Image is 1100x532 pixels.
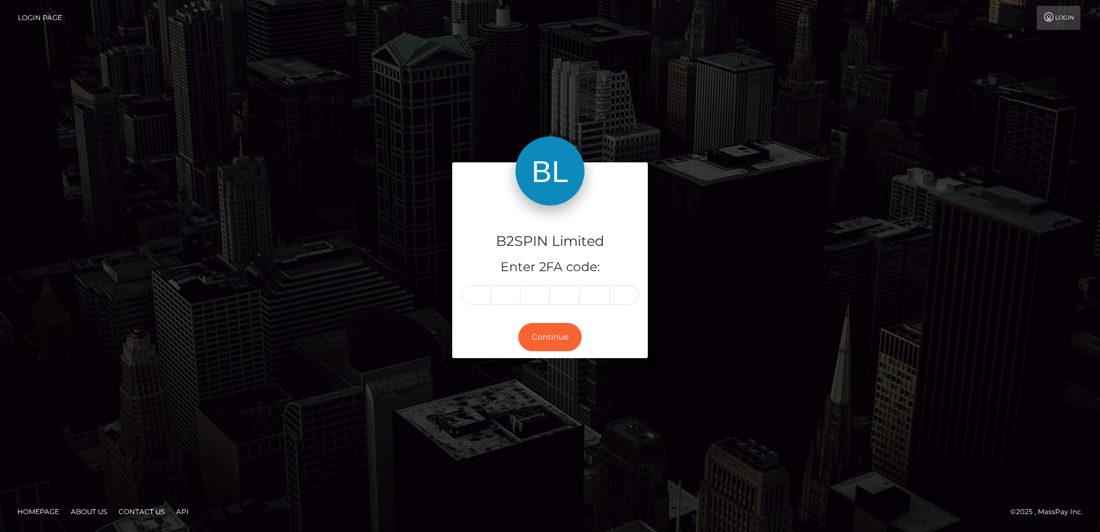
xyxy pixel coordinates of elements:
[1037,6,1080,30] a: Login
[171,503,193,520] a: API
[515,136,585,206] img: B2SPIN Limited
[518,323,582,351] button: Continue
[461,259,639,276] h5: Enter 2FA code:
[114,503,169,520] a: Contact Us
[461,231,639,252] h4: B2SPIN Limited
[13,503,64,520] a: Homepage
[66,503,112,520] a: About Us
[1010,506,1091,518] div: © 2025 , MassPay Inc.
[18,6,62,30] a: Login Page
